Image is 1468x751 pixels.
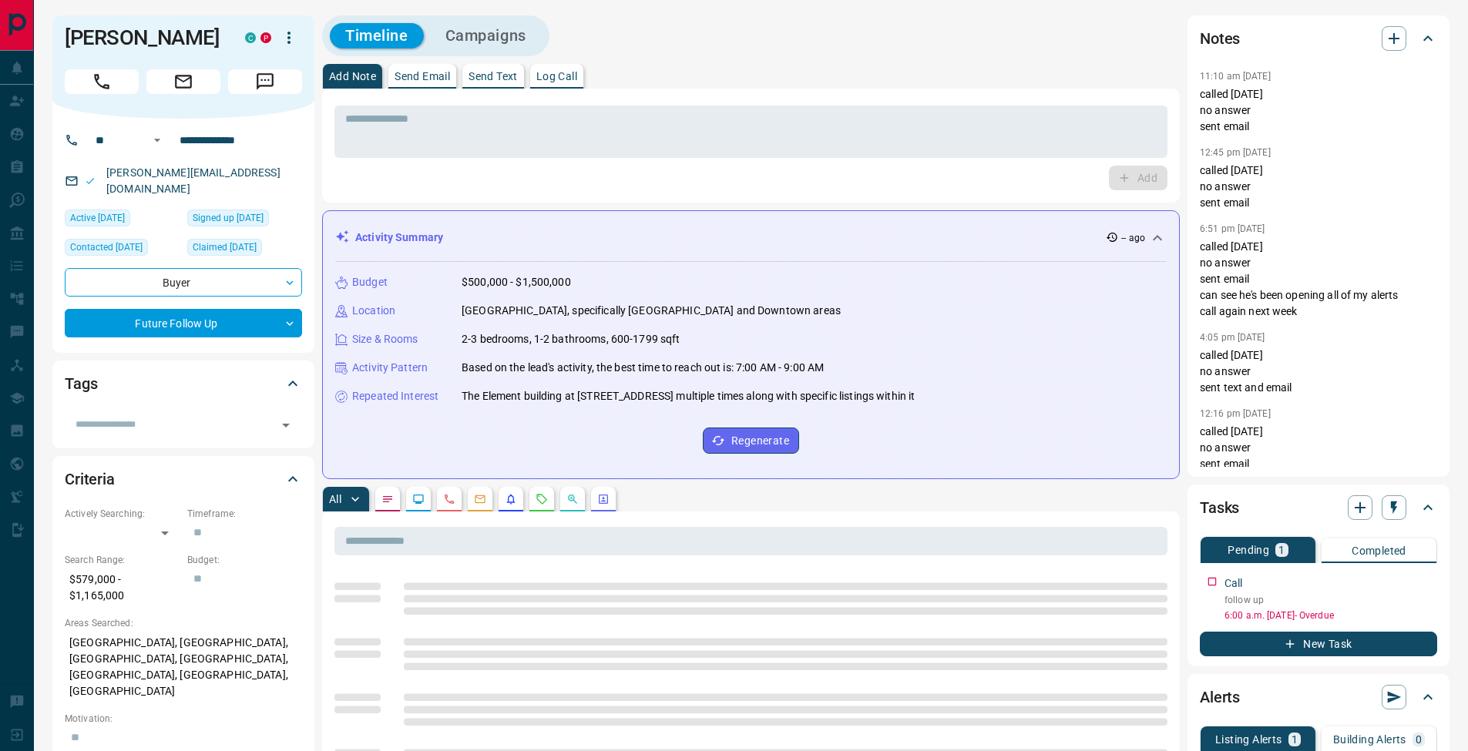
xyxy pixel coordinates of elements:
[1200,632,1437,656] button: New Task
[430,23,542,49] button: Campaigns
[1200,71,1271,82] p: 11:10 am [DATE]
[65,567,180,609] p: $579,000 - $1,165,000
[597,493,610,505] svg: Agent Actions
[70,240,143,255] span: Contacted [DATE]
[1200,685,1240,709] h2: Alerts
[352,388,438,404] p: Repeated Interest
[65,507,180,521] p: Actively Searching:
[1200,332,1265,343] p: 4:05 pm [DATE]
[1224,609,1437,622] p: 6:00 a.m. [DATE] - Overdue
[462,303,841,319] p: [GEOGRAPHIC_DATA], specifically [GEOGRAPHIC_DATA] and Downtown areas
[245,32,256,43] div: condos.ca
[1333,734,1406,745] p: Building Alerts
[187,553,302,567] p: Budget:
[1278,545,1285,555] p: 1
[329,71,376,82] p: Add Note
[412,493,425,505] svg: Lead Browsing Activity
[1121,231,1145,245] p: -- ago
[148,131,166,149] button: Open
[352,360,428,376] p: Activity Pattern
[395,71,450,82] p: Send Email
[330,23,424,49] button: Timeline
[65,712,302,726] p: Motivation:
[536,71,577,82] p: Log Call
[462,388,915,404] p: The Element building at [STREET_ADDRESS] multiple times along with specific listings within it
[1200,489,1437,526] div: Tasks
[335,223,1167,252] div: Activity Summary-- ago
[1416,734,1422,745] p: 0
[1200,163,1437,211] p: called [DATE] no answer sent email
[65,616,302,630] p: Areas Searched:
[443,493,455,505] svg: Calls
[260,32,271,43] div: property.ca
[106,166,280,195] a: [PERSON_NAME][EMAIL_ADDRESS][DOMAIN_NAME]
[1224,593,1437,607] p: follow up
[355,230,443,246] p: Activity Summary
[65,25,222,50] h1: [PERSON_NAME]
[1200,424,1437,472] p: called [DATE] no answer sent email
[65,210,180,231] div: Thu Dec 19 2024
[275,414,297,436] button: Open
[70,210,125,226] span: Active [DATE]
[85,176,96,186] svg: Email Valid
[1200,347,1437,396] p: called [DATE] no answer sent text and email
[352,274,388,290] p: Budget
[703,427,799,454] button: Regenerate
[193,210,264,226] span: Signed up [DATE]
[1228,545,1269,555] p: Pending
[1224,575,1243,592] p: Call
[1200,26,1240,51] h2: Notes
[65,371,97,396] h2: Tags
[65,461,302,498] div: Criteria
[1200,679,1437,716] div: Alerts
[1352,545,1406,556] p: Completed
[352,331,418,347] p: Size & Rooms
[1200,408,1271,419] p: 12:16 pm [DATE]
[228,69,302,94] span: Message
[65,309,302,337] div: Future Follow Up
[187,210,302,231] div: Tue Jun 02 2020
[462,360,824,376] p: Based on the lead's activity, the best time to reach out is: 7:00 AM - 9:00 AM
[65,630,302,704] p: [GEOGRAPHIC_DATA], [GEOGRAPHIC_DATA], [GEOGRAPHIC_DATA], [GEOGRAPHIC_DATA], [GEOGRAPHIC_DATA], [G...
[1200,223,1265,234] p: 6:51 pm [DATE]
[1200,147,1271,158] p: 12:45 pm [DATE]
[329,494,341,505] p: All
[187,507,302,521] p: Timeframe:
[566,493,579,505] svg: Opportunities
[1292,734,1298,745] p: 1
[536,493,548,505] svg: Requests
[352,303,395,319] p: Location
[462,274,571,290] p: $500,000 - $1,500,000
[1200,495,1239,520] h2: Tasks
[65,239,180,260] div: Wed Jul 23 2025
[1215,734,1282,745] p: Listing Alerts
[474,493,486,505] svg: Emails
[469,71,518,82] p: Send Text
[146,69,220,94] span: Email
[1200,86,1437,135] p: called [DATE] no answer sent email
[1200,239,1437,320] p: called [DATE] no answer sent email can see he's been opening all of my alerts call again next week
[193,240,257,255] span: Claimed [DATE]
[187,239,302,260] div: Mon Dec 19 2022
[505,493,517,505] svg: Listing Alerts
[65,553,180,567] p: Search Range:
[65,268,302,297] div: Buyer
[65,467,115,491] h2: Criteria
[381,493,394,505] svg: Notes
[462,331,680,347] p: 2-3 bedrooms, 1-2 bathrooms, 600-1799 sqft
[1200,20,1437,57] div: Notes
[65,69,139,94] span: Call
[65,365,302,402] div: Tags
